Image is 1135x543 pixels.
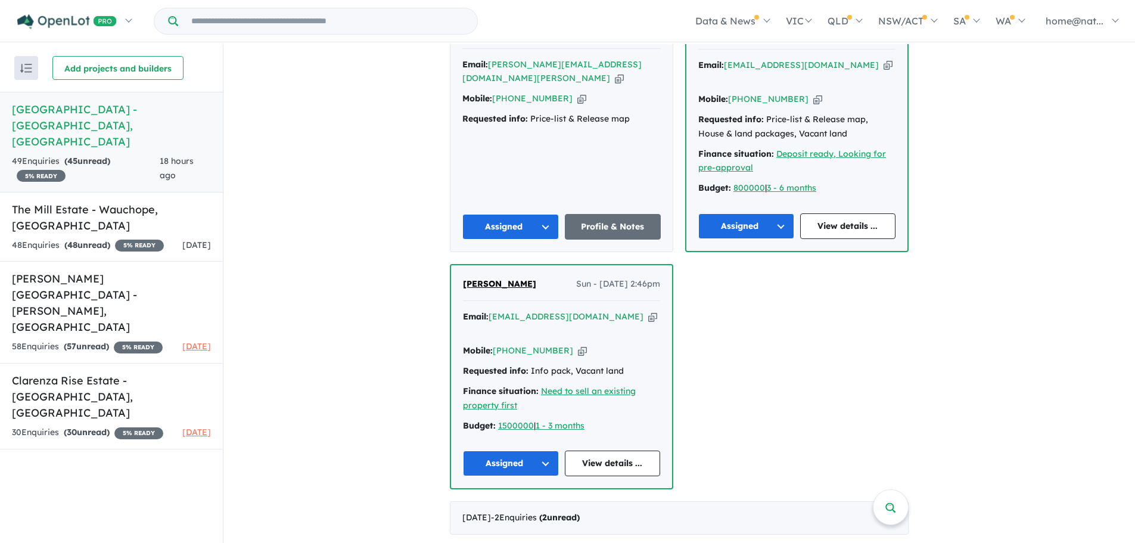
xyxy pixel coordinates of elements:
div: Price-list & Release map [462,112,661,126]
strong: Budget: [698,182,731,193]
button: Copy [813,93,822,106]
div: 58 Enquir ies [12,340,163,354]
img: Openlot PRO Logo White [17,14,117,29]
a: [PERSON_NAME][EMAIL_ADDRESS][DOMAIN_NAME][PERSON_NAME] [462,59,642,84]
strong: Requested info: [462,113,528,124]
span: [PERSON_NAME] [463,278,536,289]
strong: ( unread) [64,427,110,437]
a: 1500000 [498,420,534,431]
strong: Mobile: [698,94,728,104]
a: [EMAIL_ADDRESS][DOMAIN_NAME] [724,60,879,70]
button: Copy [615,72,624,85]
input: Try estate name, suburb, builder or developer [181,8,475,34]
div: [DATE] [450,501,909,535]
span: 5 % READY [115,240,164,252]
strong: ( unread) [64,341,109,352]
h5: The Mill Estate - Wauchope , [GEOGRAPHIC_DATA] [12,201,211,234]
strong: Mobile: [463,345,493,356]
strong: Email: [698,60,724,70]
span: 57 [67,341,76,352]
a: Profile & Notes [565,214,661,240]
span: 48 [67,240,77,250]
div: 48 Enquir ies [12,238,164,253]
button: Copy [577,92,586,105]
div: Price-list & Release map, House & land packages, Vacant land [698,113,895,141]
span: 2 [542,512,547,523]
strong: Budget: [463,420,496,431]
span: 18 hours ago [160,156,194,181]
div: 49 Enquir ies [12,154,160,183]
span: [DATE] [182,427,211,437]
strong: Finance situation: [698,148,774,159]
span: - 2 Enquir ies [491,512,580,523]
button: Copy [578,345,587,357]
a: [PHONE_NUMBER] [728,94,809,104]
strong: ( unread) [64,156,110,166]
a: View details ... [800,213,896,239]
a: Deposit ready, Looking for pre-approval [698,148,886,173]
button: Assigned [463,451,559,476]
a: 1 - 3 months [536,420,584,431]
div: Info pack, Vacant land [463,364,660,378]
h5: [GEOGRAPHIC_DATA] - [GEOGRAPHIC_DATA] , [GEOGRAPHIC_DATA] [12,101,211,150]
span: home@nat... [1046,15,1103,27]
span: Sun - [DATE] 2:46pm [576,277,660,291]
div: 30 Enquir ies [12,426,163,440]
div: | [698,181,895,196]
span: 5 % READY [114,342,163,353]
button: Copy [648,311,657,323]
strong: Finance situation: [463,386,539,396]
a: 3 - 6 months [767,182,816,193]
button: Copy [884,59,893,72]
span: [DATE] [182,240,211,250]
strong: ( unread) [64,240,110,250]
span: 45 [67,156,77,166]
img: sort.svg [20,64,32,73]
span: 5 % READY [114,427,163,439]
span: 30 [67,427,77,437]
button: Assigned [698,213,794,239]
a: Need to sell an existing property first [463,386,636,411]
strong: Email: [462,59,488,70]
a: [EMAIL_ADDRESS][DOMAIN_NAME] [489,311,643,322]
strong: Requested info: [698,114,764,125]
a: [PERSON_NAME] [463,277,536,291]
strong: Mobile: [462,93,492,104]
a: 800000 [733,182,765,193]
a: View details ... [565,451,661,476]
h5: Clarenza Rise Estate - [GEOGRAPHIC_DATA] , [GEOGRAPHIC_DATA] [12,373,211,421]
strong: ( unread) [539,512,580,523]
a: [PHONE_NUMBER] [492,93,573,104]
h5: [PERSON_NAME][GEOGRAPHIC_DATA] - [PERSON_NAME] , [GEOGRAPHIC_DATA] [12,271,211,335]
button: Assigned [462,214,559,240]
strong: Email: [463,311,489,322]
strong: Requested info: [463,365,528,376]
span: 5 % READY [17,170,66,182]
a: [PHONE_NUMBER] [493,345,573,356]
button: Add projects and builders [52,56,184,80]
div: | [463,419,660,433]
span: [DATE] [182,341,211,352]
